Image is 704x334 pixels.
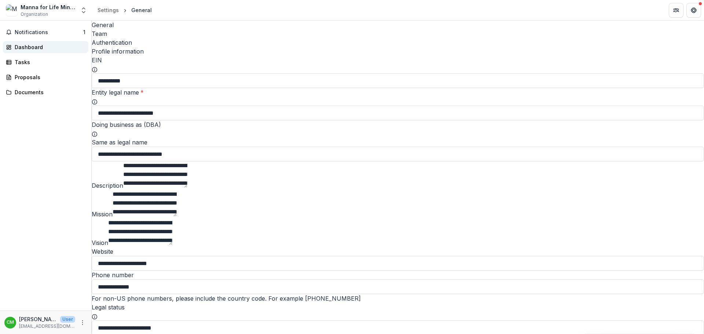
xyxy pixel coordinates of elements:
label: Legal status [92,304,125,311]
button: Get Help [686,3,701,18]
p: [PERSON_NAME] [19,315,57,323]
button: Partners [669,3,683,18]
div: Documents [15,88,82,96]
div: For non-US phone numbers, please include the country code. For example [PHONE_NUMBER] [92,294,704,303]
h2: Profile information [92,47,704,56]
div: Cindy Miller [7,320,14,325]
label: Phone number [92,271,134,279]
div: Manna for Life Ministries [21,3,76,11]
a: Proposals [3,71,88,83]
p: User [60,316,75,323]
label: Entity legal name [92,89,144,96]
p: [EMAIL_ADDRESS][DOMAIN_NAME] [19,323,75,330]
label: Vision [92,239,108,246]
label: Doing business as (DBA) [92,121,161,128]
label: Description [92,182,123,189]
span: Organization [21,11,48,18]
label: Website [92,248,113,255]
nav: breadcrumb [95,5,155,15]
div: Dashboard [15,43,82,51]
label: EIN [92,56,102,64]
img: Manna for Life Ministries [6,4,18,16]
span: 1 [83,29,85,35]
a: Settings [95,5,122,15]
a: Documents [3,86,88,98]
button: Open entity switcher [78,3,89,18]
label: Mission [92,210,113,218]
span: Same as legal name [92,139,147,146]
a: Dashboard [3,41,88,53]
div: Settings [98,6,119,14]
a: Authentication [92,38,704,47]
a: General [92,21,704,29]
button: More [78,318,87,327]
div: Proposals [15,73,82,81]
div: Tasks [15,58,82,66]
div: General [131,6,152,14]
a: Tasks [3,56,88,68]
button: Notifications1 [3,26,88,38]
span: Notifications [15,29,83,36]
a: Team [92,29,704,38]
